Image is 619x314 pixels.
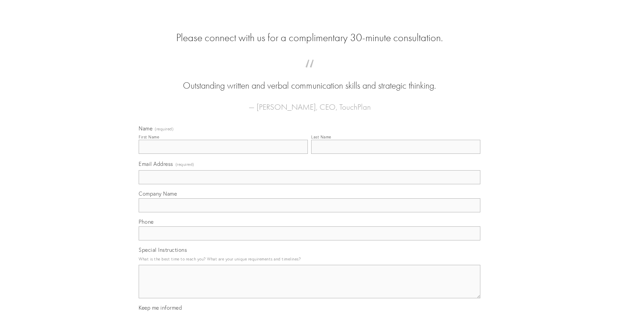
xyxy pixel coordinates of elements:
div: First Name [139,134,159,139]
blockquote: Outstanding written and verbal communication skills and strategic thinking. [149,66,470,92]
span: Email Address [139,161,173,167]
span: (required) [176,160,194,169]
p: What is the best time to reach you? What are your unique requirements and timelines? [139,254,480,264]
span: “ [149,66,470,79]
span: Keep me informed [139,304,182,311]
span: Name [139,125,152,132]
figcaption: — [PERSON_NAME], CEO, TouchPlan [149,92,470,114]
span: (required) [155,127,174,131]
span: Phone [139,218,154,225]
div: Last Name [311,134,331,139]
span: Special Instructions [139,246,187,253]
h2: Please connect with us for a complimentary 30-minute consultation. [139,31,480,44]
span: Company Name [139,190,177,197]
